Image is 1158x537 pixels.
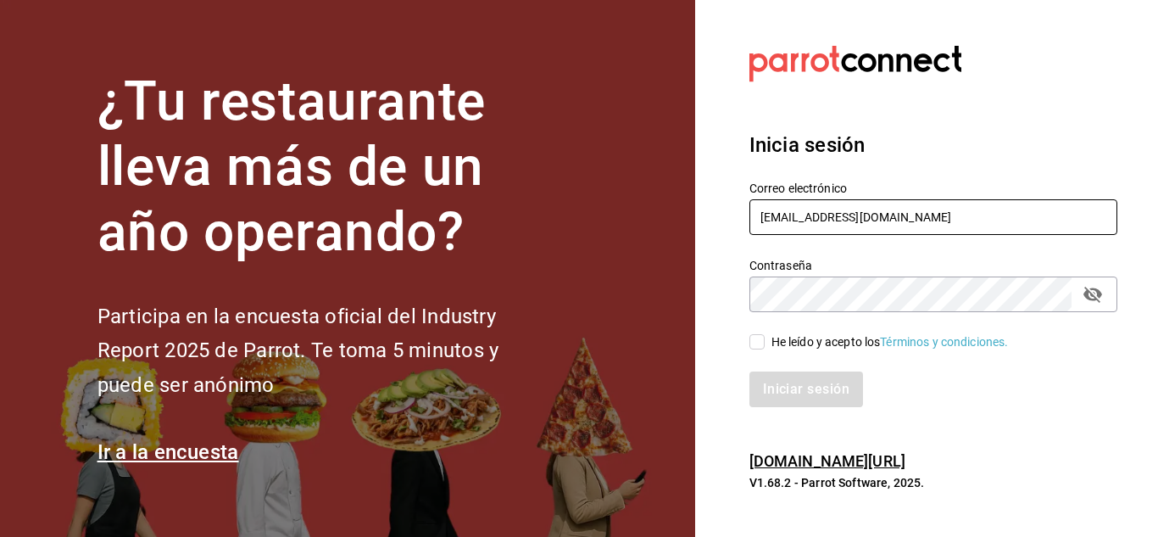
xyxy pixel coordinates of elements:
h3: Inicia sesión [749,130,1117,160]
a: [DOMAIN_NAME][URL] [749,452,905,470]
p: V1.68.2 - Parrot Software, 2025. [749,474,1117,491]
h2: Participa en la encuesta oficial del Industry Report 2025 de Parrot. Te toma 5 minutos y puede se... [97,299,555,403]
h1: ¿Tu restaurante lleva más de un año operando? [97,70,555,265]
a: Términos y condiciones. [880,335,1008,349]
a: Ir a la encuesta [97,440,239,464]
input: Ingresa tu correo electrónico [749,199,1117,235]
button: passwordField [1078,280,1107,309]
div: He leído y acepto los [771,333,1009,351]
label: Correo electrónico [749,182,1117,194]
label: Contraseña [749,260,1117,271]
